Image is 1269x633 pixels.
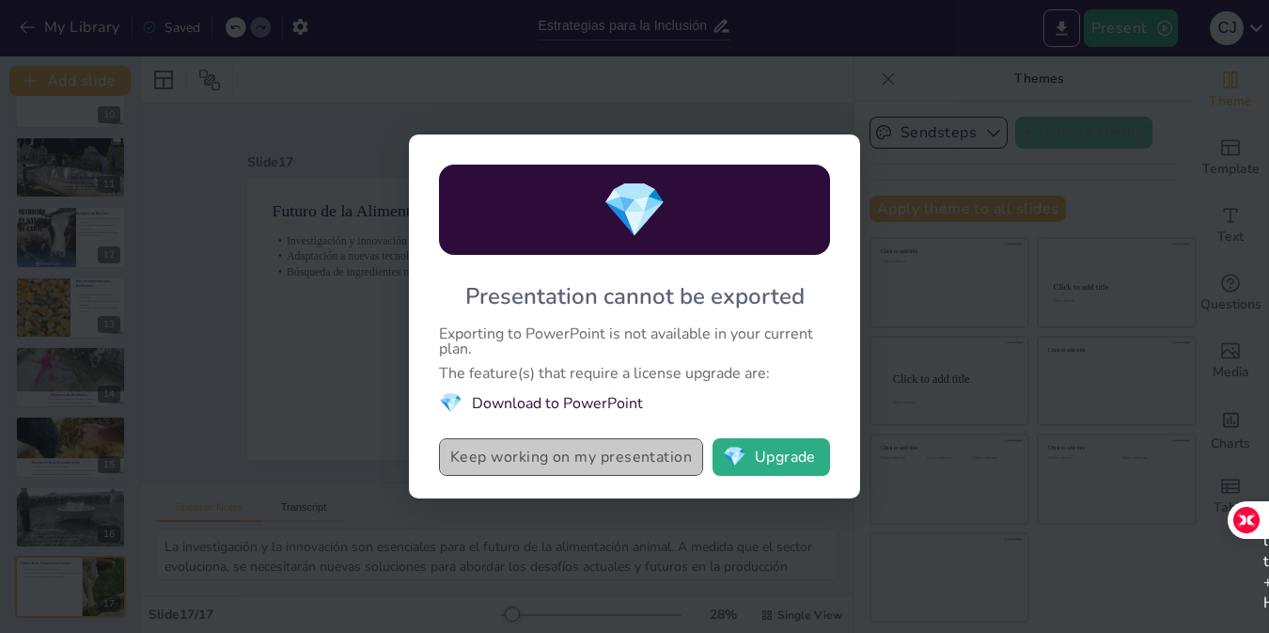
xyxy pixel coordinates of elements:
div: Exporting to PowerPoint is not available in your current plan. [439,326,830,356]
span: diamond [439,390,462,416]
button: Keep working on my presentation [439,438,703,476]
div: Presentation cannot be exported [465,281,805,311]
li: Download to PowerPoint [439,390,830,416]
div: The feature(s) that require a license upgrade are: [439,366,830,381]
button: diamondUpgrade [713,438,830,476]
span: diamond [723,448,746,467]
span: diamond [602,174,667,246]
